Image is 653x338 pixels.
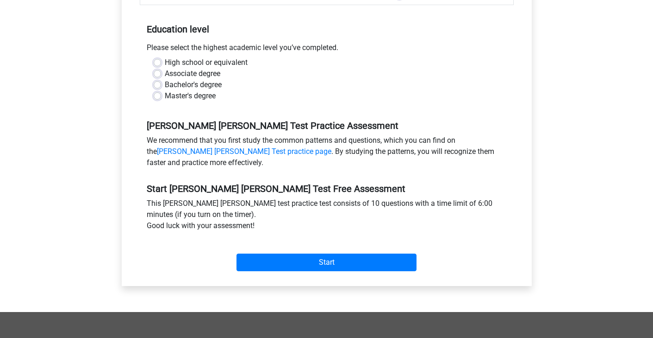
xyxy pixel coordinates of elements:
div: This [PERSON_NAME] [PERSON_NAME] test practice test consists of 10 questions with a time limit of... [140,198,514,235]
label: Bachelor's degree [165,79,222,90]
div: Please select the highest academic level you’ve completed. [140,42,514,57]
h5: [PERSON_NAME] [PERSON_NAME] Test Practice Assessment [147,120,507,131]
a: [PERSON_NAME] [PERSON_NAME] Test practice page [157,147,331,156]
input: Start [236,254,417,271]
label: Associate degree [165,68,220,79]
label: Master's degree [165,90,216,102]
h5: Education level [147,20,507,38]
h5: Start [PERSON_NAME] [PERSON_NAME] Test Free Assessment [147,183,507,194]
label: High school or equivalent [165,57,248,68]
div: We recommend that you first study the common patterns and questions, which you can find on the . ... [140,135,514,172]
